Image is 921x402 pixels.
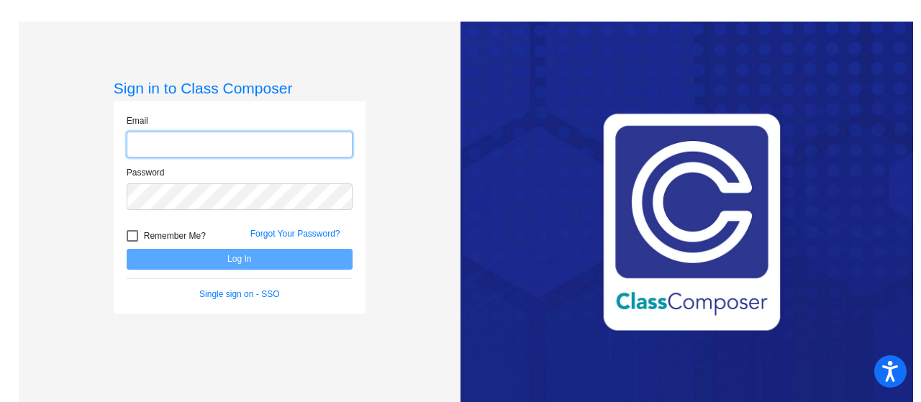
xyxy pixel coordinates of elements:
span: Remember Me? [144,227,206,245]
h3: Sign in to Class Composer [114,79,366,97]
label: Password [127,166,165,179]
label: Email [127,114,148,127]
a: Single sign on - SSO [199,289,279,299]
button: Log In [127,249,353,270]
a: Forgot Your Password? [250,229,340,239]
